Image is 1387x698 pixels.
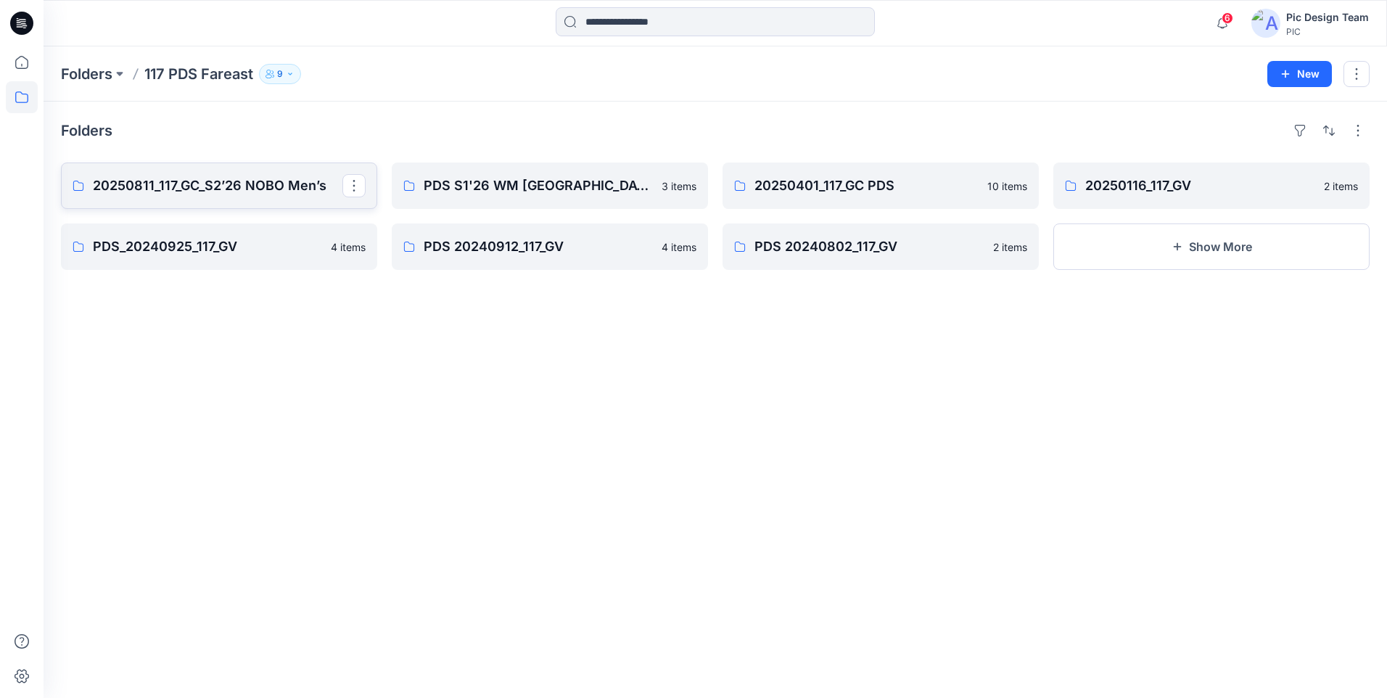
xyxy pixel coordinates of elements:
[61,122,112,139] h4: Folders
[1251,9,1280,38] img: avatar
[1324,178,1358,194] p: 2 items
[424,176,653,196] p: PDS S1'26 WM [GEOGRAPHIC_DATA] 20250522_117_GC
[1286,9,1369,26] div: Pic Design Team
[1053,223,1370,270] button: Show More
[277,66,283,82] p: 9
[987,178,1027,194] p: 10 items
[1053,163,1370,209] a: 20250116_117_GV2 items
[424,237,653,257] p: PDS 20240912_117_GV
[1267,61,1332,87] button: New
[1085,176,1315,196] p: 20250116_117_GV
[61,64,112,84] a: Folders
[61,223,377,270] a: PDS_20240925_117_GV4 items
[61,163,377,209] a: 20250811_117_GC_S2’26 NOBO Men’s
[723,163,1039,209] a: 20250401_117_GC PDS10 items
[662,178,696,194] p: 3 items
[144,64,253,84] p: 117 PDS Fareast
[754,176,979,196] p: 20250401_117_GC PDS
[331,239,366,255] p: 4 items
[1286,26,1369,37] div: PIC
[662,239,696,255] p: 4 items
[392,163,708,209] a: PDS S1'26 WM [GEOGRAPHIC_DATA] 20250522_117_GC3 items
[259,64,301,84] button: 9
[993,239,1027,255] p: 2 items
[754,237,984,257] p: PDS 20240802_117_GV
[723,223,1039,270] a: PDS 20240802_117_GV2 items
[93,237,322,257] p: PDS_20240925_117_GV
[1222,12,1233,24] span: 6
[392,223,708,270] a: PDS 20240912_117_GV4 items
[93,176,342,196] p: 20250811_117_GC_S2’26 NOBO Men’s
